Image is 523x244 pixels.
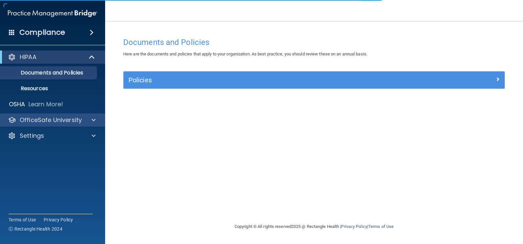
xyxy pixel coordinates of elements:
[20,53,36,61] p: HIPAA
[9,226,62,232] span: Ⓒ Rectangle Health 2024
[9,216,36,223] a: Terms of Use
[44,216,73,223] a: Privacy Policy
[8,132,96,140] a: Settings
[8,53,95,61] a: HIPAA
[4,85,94,92] p: Resources
[128,75,500,85] a: Policies
[194,216,434,237] div: Copyright © All rights reserved 2025 @ Rectangle Health | |
[29,100,63,108] p: Learn More!
[128,76,404,84] h5: Policies
[123,38,505,47] h4: Documents and Policies
[4,70,94,76] p: Documents and Policies
[368,224,394,229] a: Terms of Use
[20,116,82,124] p: OfficeSafe University
[8,116,96,124] a: OfficeSafe University
[19,28,65,37] h4: Compliance
[9,100,25,108] p: OSHA
[123,51,367,56] span: Here are the documents and policies that apply to your organization. As best practice, you should...
[8,7,97,20] img: PMB logo
[341,224,367,229] a: Privacy Policy
[20,132,44,140] p: Settings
